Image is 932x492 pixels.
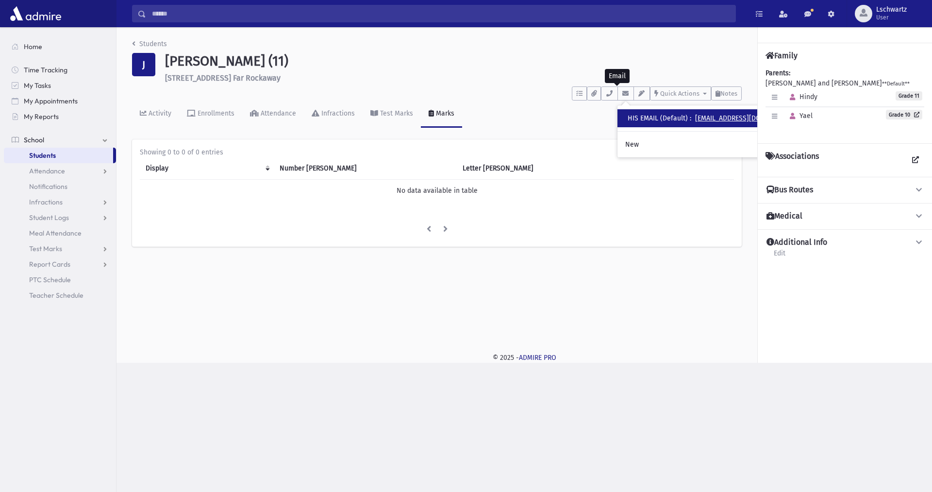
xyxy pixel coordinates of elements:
[29,229,82,238] span: Meal Attendance
[132,40,167,48] a: Students
[24,112,59,121] span: My Reports
[4,256,116,272] a: Report Cards
[179,101,242,128] a: Enrollments
[4,179,116,194] a: Notifications
[876,6,907,14] span: Lschwartz
[378,109,413,118] div: Test Marks
[4,210,116,225] a: Student Logs
[434,109,454,118] div: Marks
[4,93,116,109] a: My Appointments
[4,241,116,256] a: Test Marks
[4,39,116,54] a: Home
[4,272,116,288] a: PTC Schedule
[519,354,556,362] a: ADMIRE PRO
[4,148,113,163] a: Students
[24,136,44,144] span: School
[457,157,616,180] th: Letter Mark
[650,86,711,101] button: Quick Actions
[617,136,808,153] a: New
[4,78,116,93] a: My Tasks
[766,238,924,248] button: Additional Info
[421,101,462,128] a: Marks
[29,275,71,284] span: PTC Schedule
[29,198,63,206] span: Infractions
[363,101,421,128] a: Test Marks
[132,53,155,76] div: J
[690,114,691,122] span: :
[766,211,924,221] button: Medical
[29,213,69,222] span: Student Logs
[165,73,742,83] h6: [STREET_ADDRESS] Far Rockaway
[628,113,800,123] div: HIS EMAIL (Default)
[24,81,51,90] span: My Tasks
[147,109,171,118] div: Activity
[24,66,67,74] span: Time Tracking
[8,4,64,23] img: AdmirePro
[274,157,457,180] th: Number Mark
[907,152,924,169] a: View all Associations
[29,151,56,160] span: Students
[766,238,827,248] h4: Additional Info
[140,179,734,202] td: No data available in table
[766,185,924,195] button: Bus Routes
[4,163,116,179] a: Attendance
[304,101,363,128] a: Infractions
[4,225,116,241] a: Meal Attendance
[766,152,819,169] h4: Associations
[259,109,296,118] div: Attendance
[785,112,813,120] span: Yael
[660,90,699,97] span: Quick Actions
[773,248,786,265] a: Edit
[165,53,742,69] h1: [PERSON_NAME] (11)
[146,5,735,22] input: Search
[720,90,737,97] span: Notes
[886,110,922,119] a: Grade 10
[132,101,179,128] a: Activity
[766,185,813,195] h4: Bus Routes
[4,62,116,78] a: Time Tracking
[766,68,924,136] div: [PERSON_NAME] and [PERSON_NAME]
[29,291,83,300] span: Teacher Schedule
[24,97,78,105] span: My Appointments
[29,260,70,269] span: Report Cards
[132,353,916,363] div: © 2025 -
[4,288,116,303] a: Teacher Schedule
[319,109,355,118] div: Infractions
[29,182,67,191] span: Notifications
[140,157,274,180] th: Display
[896,91,922,101] span: Grade 11
[766,211,802,221] h4: Medical
[242,101,304,128] a: Attendance
[876,14,907,21] span: User
[24,42,42,51] span: Home
[29,167,65,175] span: Attendance
[196,109,234,118] div: Enrollments
[605,69,630,83] div: Email
[695,114,800,122] a: [EMAIL_ADDRESS][DOMAIN_NAME]
[4,194,116,210] a: Infractions
[4,132,116,148] a: School
[766,69,790,77] b: Parents:
[132,39,167,53] nav: breadcrumb
[4,109,116,124] a: My Reports
[766,51,798,60] h4: Family
[29,244,62,253] span: Test Marks
[140,147,734,157] div: Showing 0 to 0 of 0 entries
[711,86,742,101] button: Notes
[785,93,817,101] span: Hindy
